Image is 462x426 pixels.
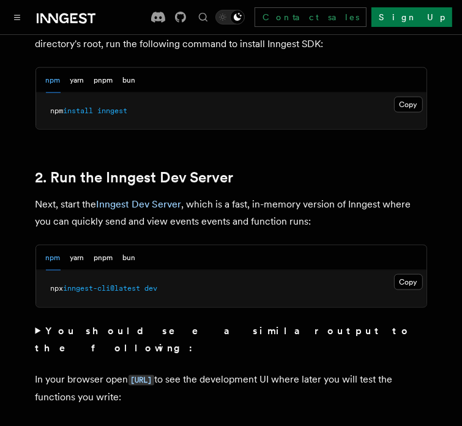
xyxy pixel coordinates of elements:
[35,372,427,406] p: In your browser open to see the development UI where later you will test the functions you write:
[394,274,423,290] button: Copy
[35,323,427,357] summary: You should see a similar output to the following:
[371,7,452,27] a: Sign Up
[51,106,64,115] span: npm
[215,10,245,24] button: Toggle dark mode
[64,106,94,115] span: install
[123,68,136,93] button: bun
[129,374,154,386] a: [URL]
[196,10,211,24] button: Find something...
[35,18,427,53] p: With the Next.js app now running running open a new tab in your terminal. In your project directo...
[98,106,128,115] span: inngest
[35,196,427,230] p: Next, start the , which is a fast, in-memory version of Inngest where you can quickly send and vi...
[94,68,113,93] button: pnpm
[145,284,158,293] span: dev
[129,375,154,386] code: [URL]
[97,198,182,210] a: Inngest Dev Server
[94,245,113,271] button: pnpm
[70,245,84,271] button: yarn
[35,325,412,354] strong: You should see a similar output to the following:
[64,284,141,293] span: inngest-cli@latest
[35,169,234,186] a: 2. Run the Inngest Dev Server
[46,68,61,93] button: npm
[10,10,24,24] button: Toggle navigation
[46,245,61,271] button: npm
[70,68,84,93] button: yarn
[394,97,423,113] button: Copy
[255,7,367,27] a: Contact sales
[123,245,136,271] button: bun
[51,284,64,293] span: npx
